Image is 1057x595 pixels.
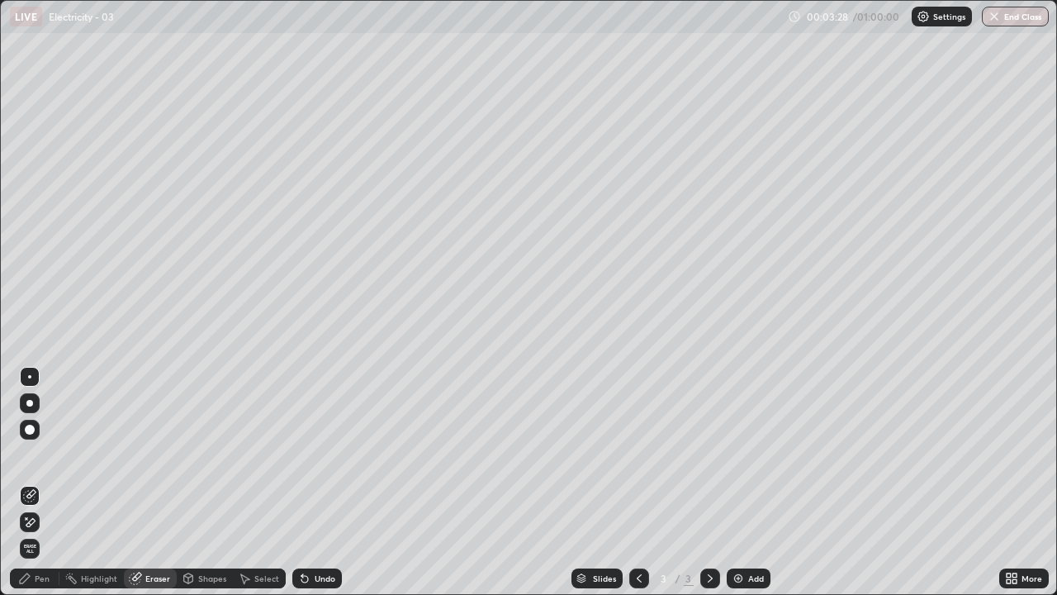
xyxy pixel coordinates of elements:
span: Erase all [21,544,39,554]
p: Settings [933,12,965,21]
img: add-slide-button [732,572,745,585]
p: LIVE [15,10,37,23]
p: Electricity - 03 [49,10,114,23]
img: end-class-cross [988,10,1001,23]
div: Highlight [81,574,117,583]
div: Eraser [145,574,170,583]
div: Undo [315,574,335,583]
div: / [675,574,680,583]
div: Select [254,574,279,583]
div: Slides [593,574,616,583]
div: 3 [684,571,694,586]
img: class-settings-icons [917,10,930,23]
div: Shapes [198,574,226,583]
div: Pen [35,574,50,583]
div: Add [748,574,764,583]
div: 3 [656,574,672,583]
div: More [1021,574,1042,583]
button: End Class [982,7,1049,26]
